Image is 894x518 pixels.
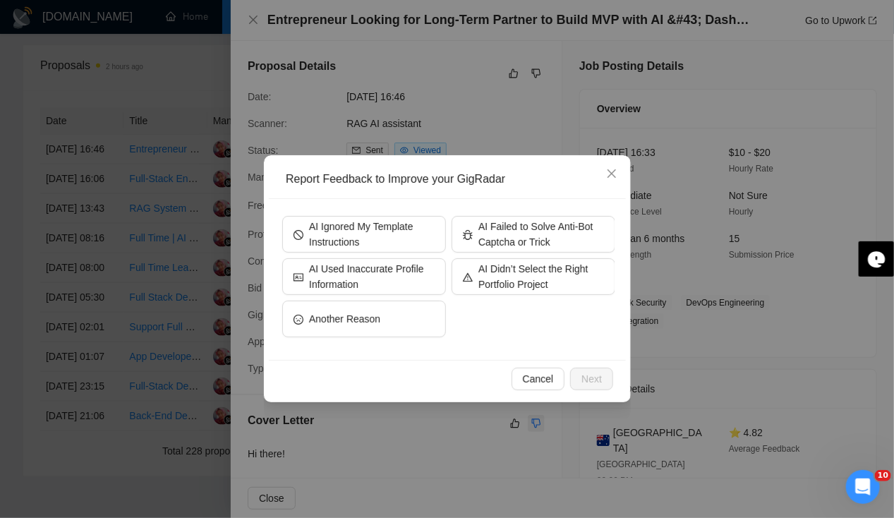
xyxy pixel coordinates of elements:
[282,258,446,295] button: idcardAI Used Inaccurate Profile Information
[478,219,604,250] span: AI Failed to Solve Anti-Bot Captcha or Trick
[463,229,473,239] span: bug
[478,261,604,292] span: AI Didn’t Select the Right Portfolio Project
[286,171,619,187] div: Report Feedback to Improve your GigRadar
[282,216,446,253] button: stopAI Ignored My Template Instructions
[309,311,380,327] span: Another Reason
[593,155,631,193] button: Close
[463,271,473,282] span: warning
[294,229,303,239] span: stop
[309,219,435,250] span: AI Ignored My Template Instructions
[511,368,564,390] button: Cancel
[294,271,303,282] span: idcard
[522,371,553,387] span: Cancel
[282,301,446,337] button: frownAnother Reason
[570,368,613,390] button: Next
[294,313,303,324] span: frown
[452,258,615,295] button: warningAI Didn’t Select the Right Portfolio Project
[606,168,617,179] span: close
[452,216,615,253] button: bugAI Failed to Solve Anti-Bot Captcha or Trick
[309,261,435,292] span: AI Used Inaccurate Profile Information
[875,470,891,481] span: 10
[846,470,880,504] iframe: Intercom live chat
